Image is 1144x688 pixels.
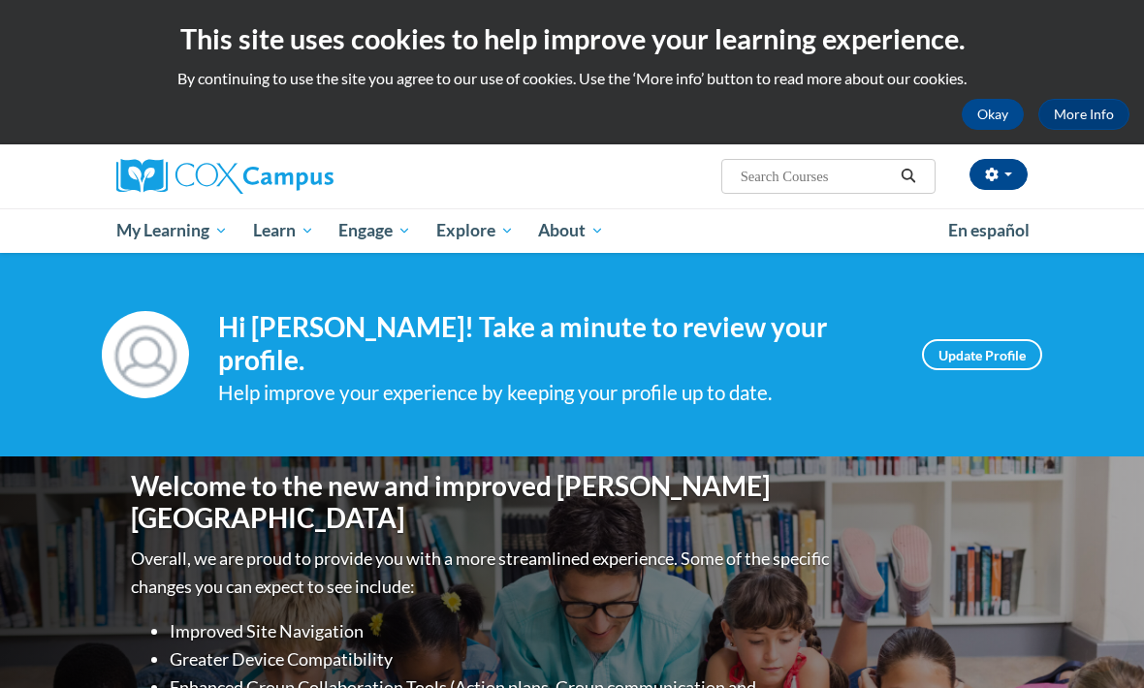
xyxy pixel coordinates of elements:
[104,208,240,253] a: My Learning
[218,311,893,376] h4: Hi [PERSON_NAME]! Take a minute to review your profile.
[526,208,618,253] a: About
[116,159,400,194] a: Cox Campus
[240,208,327,253] a: Learn
[1038,99,1129,130] a: More Info
[948,220,1030,240] span: En español
[170,645,834,673] li: Greater Device Compatibility
[131,545,834,601] p: Overall, we are proud to provide you with a more streamlined experience. Some of the specific cha...
[15,19,1129,58] h2: This site uses cookies to help improve your learning experience.
[922,339,1042,370] a: Update Profile
[1066,610,1128,672] iframe: Button to launch messaging window
[102,208,1042,253] div: Main menu
[436,219,514,242] span: Explore
[131,470,834,535] h1: Welcome to the new and improved [PERSON_NAME][GEOGRAPHIC_DATA]
[253,219,314,242] span: Learn
[538,219,604,242] span: About
[969,159,1028,190] button: Account Settings
[894,165,923,188] button: Search
[170,617,834,645] li: Improved Site Navigation
[739,165,894,188] input: Search Courses
[424,208,526,253] a: Explore
[218,377,893,409] div: Help improve your experience by keeping your profile up to date.
[936,210,1042,251] a: En español
[116,219,228,242] span: My Learning
[962,99,1024,130] button: Okay
[102,311,189,398] img: Profile Image
[116,159,334,194] img: Cox Campus
[15,68,1129,89] p: By continuing to use the site you agree to our use of cookies. Use the ‘More info’ button to read...
[326,208,424,253] a: Engage
[338,219,411,242] span: Engage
